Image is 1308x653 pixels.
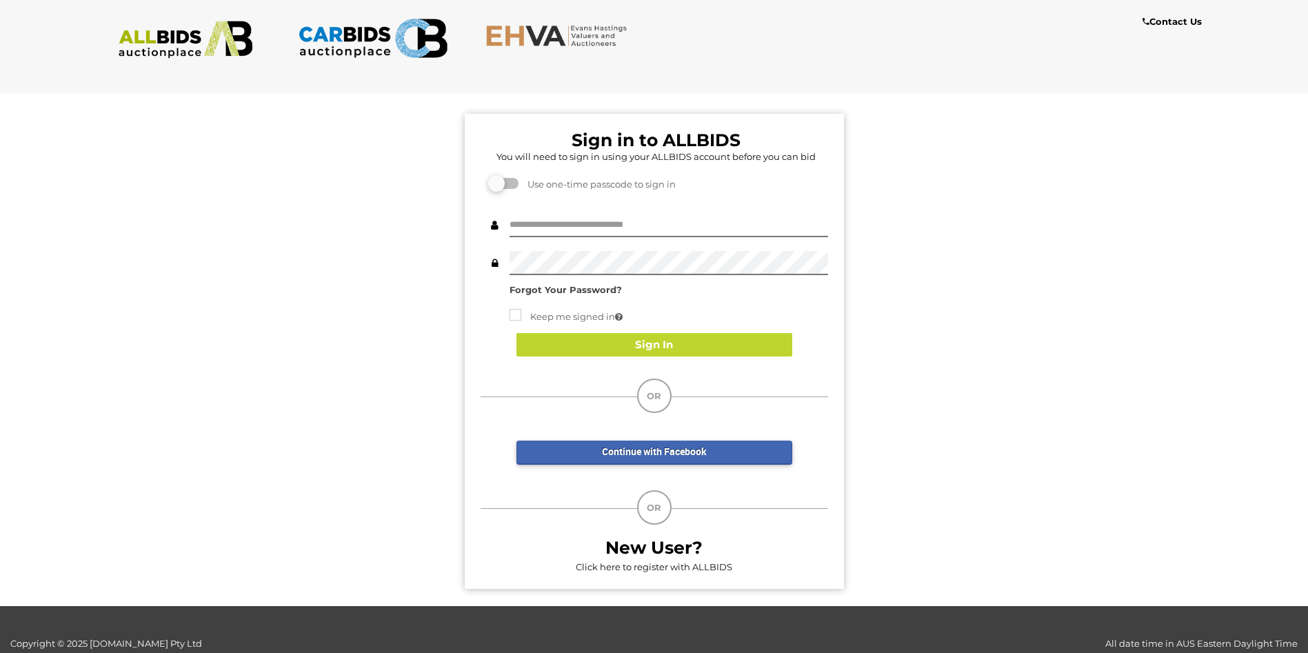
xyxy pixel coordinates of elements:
b: New User? [605,537,703,558]
img: ALLBIDS.com.au [111,21,261,59]
img: CARBIDS.com.au [298,14,447,63]
a: Forgot Your Password? [510,284,622,295]
h5: You will need to sign in using your ALLBIDS account before you can bid [484,152,828,161]
div: OR [637,490,672,525]
a: Click here to register with ALLBIDS [576,561,732,572]
a: Contact Us [1143,14,1205,30]
div: OR [637,379,672,413]
b: Sign in to ALLBIDS [572,130,741,150]
img: EHVA.com.au [485,24,635,47]
b: Contact Us [1143,16,1202,27]
span: Use one-time passcode to sign in [521,179,676,190]
a: Continue with Facebook [516,441,792,465]
label: Keep me signed in [510,309,623,325]
button: Sign In [516,333,792,357]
